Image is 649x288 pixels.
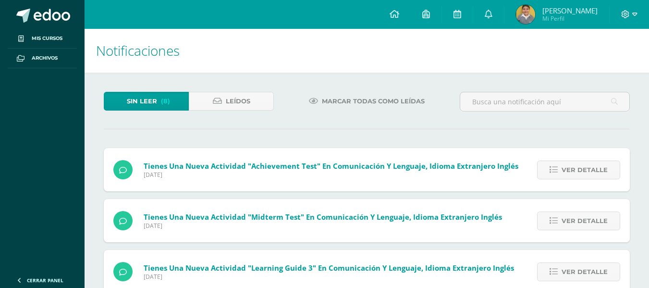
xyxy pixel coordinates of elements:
[27,277,63,284] span: Cerrar panel
[226,92,250,110] span: Leídos
[32,35,62,42] span: Mis cursos
[144,263,514,273] span: Tienes una nueva actividad "Learning guide 3" En Comunicación y Lenguaje, Idioma Extranjero Inglés
[562,161,608,179] span: Ver detalle
[144,273,514,281] span: [DATE]
[8,49,77,68] a: Archivos
[144,212,502,222] span: Tienes una nueva actividad "Midterm test" En Comunicación y Lenguaje, Idioma Extranjero Inglés
[516,5,535,24] img: 6658efd565f3e63612ddf9fb0e50e572.png
[297,92,437,111] a: Marcar todas como leídas
[322,92,425,110] span: Marcar todas como leídas
[144,222,502,230] span: [DATE]
[8,29,77,49] a: Mis cursos
[460,92,629,111] input: Busca una notificación aquí
[127,92,157,110] span: Sin leer
[542,6,598,15] span: [PERSON_NAME]
[562,263,608,281] span: Ver detalle
[562,212,608,230] span: Ver detalle
[144,171,518,179] span: [DATE]
[189,92,274,111] a: Leídos
[144,161,518,171] span: Tienes una nueva actividad "Achievement test" En Comunicación y Lenguaje, Idioma Extranjero Inglés
[161,92,170,110] span: (8)
[96,41,180,60] span: Notificaciones
[104,92,189,111] a: Sin leer(8)
[32,54,58,62] span: Archivos
[542,14,598,23] span: Mi Perfil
